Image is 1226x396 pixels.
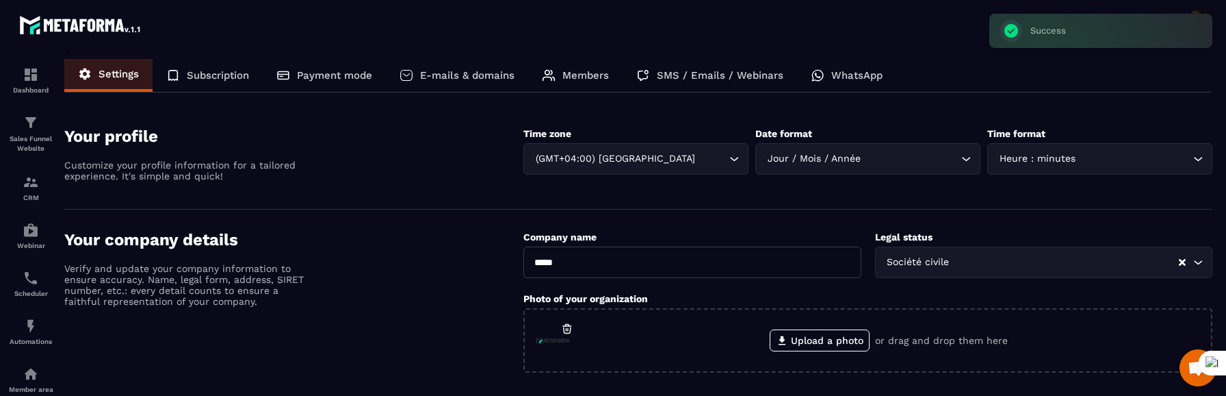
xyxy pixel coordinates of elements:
[3,290,58,297] p: Scheduler
[3,164,58,212] a: formationformationCRM
[19,12,142,37] img: logo
[1179,258,1186,268] button: Clear Selected
[3,86,58,94] p: Dashboard
[884,255,952,270] span: Société civile
[297,69,372,82] p: Payment mode
[3,134,58,153] p: Sales Funnel Website
[3,338,58,345] p: Automations
[99,68,139,80] p: Settings
[523,128,571,139] label: Time zone
[3,104,58,164] a: formationformationSales Funnel Website
[3,260,58,308] a: schedulerschedulerScheduler
[987,143,1212,175] div: Search for option
[875,232,932,243] label: Legal status
[23,114,39,131] img: formation
[831,69,883,82] p: WhatsApp
[764,151,863,166] span: Jour / Mois / Année
[523,143,748,175] div: Search for option
[996,151,1078,166] span: Heure : minutes
[875,247,1212,278] div: Search for option
[1179,349,1216,386] a: Mở cuộc trò chuyện
[23,174,39,190] img: formation
[64,160,304,182] p: Customize your profile information for a tailored experience. It's simple and quick!
[532,151,698,166] span: (GMT+04:00) [GEOGRAPHIC_DATA]
[3,194,58,201] p: CRM
[64,127,523,146] h4: Your profile
[755,143,980,175] div: Search for option
[523,293,648,304] label: Photo of your organization
[863,151,958,166] input: Search for option
[3,212,58,260] a: automationsautomationsWebinar
[562,69,609,82] p: Members
[523,232,597,243] label: Company name
[420,69,514,82] p: E-mails & domains
[23,366,39,382] img: automations
[523,376,1212,386] p: Your logo should have a minimum height of 32px and maximum size of 300kb.
[3,308,58,356] a: automationsautomationsAutomations
[64,230,523,249] h4: Your company details
[23,222,39,238] img: automations
[3,386,58,393] p: Member area
[755,128,812,139] label: Date format
[770,330,870,351] label: Upload a photo
[3,56,58,104] a: formationformationDashboard
[64,263,304,307] p: Verify and update your company information to ensure accuracy. Name, legal form, address, SIRET n...
[23,318,39,334] img: automations
[698,151,726,166] input: Search for option
[987,128,1045,139] label: Time format
[952,255,1177,270] input: Search for option
[23,270,39,286] img: scheduler
[187,69,249,82] p: Subscription
[1078,151,1190,166] input: Search for option
[657,69,783,82] p: SMS / Emails / Webinars
[23,66,39,83] img: formation
[3,242,58,249] p: Webinar
[875,335,1008,346] p: or drag and drop them here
